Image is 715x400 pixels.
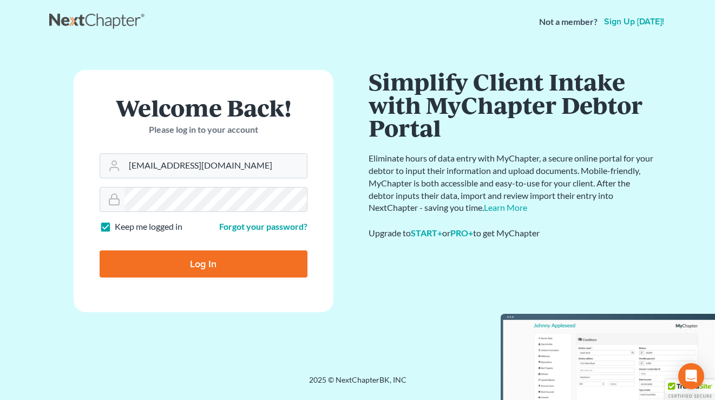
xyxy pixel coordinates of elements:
[100,96,307,119] h1: Welcome Back!
[602,17,666,26] a: Sign up [DATE]!
[484,202,527,212] a: Learn More
[369,227,655,240] div: Upgrade to or to get MyChapter
[124,154,307,178] input: Email Address
[678,363,704,389] div: Open Intercom Messenger
[369,152,655,214] p: Eliminate hours of data entry with MyChapter, a secure online portal for your debtor to input the...
[450,228,473,238] a: PRO+
[100,124,307,136] p: Please log in to your account
[411,228,442,238] a: START+
[665,379,715,400] div: TrustedSite Certified
[49,375,666,394] div: 2025 © NextChapterBK, INC
[539,16,598,28] strong: Not a member?
[115,221,182,233] label: Keep me logged in
[219,221,307,231] a: Forgot your password?
[100,250,307,278] input: Log In
[369,70,655,139] h1: Simplify Client Intake with MyChapter Debtor Portal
